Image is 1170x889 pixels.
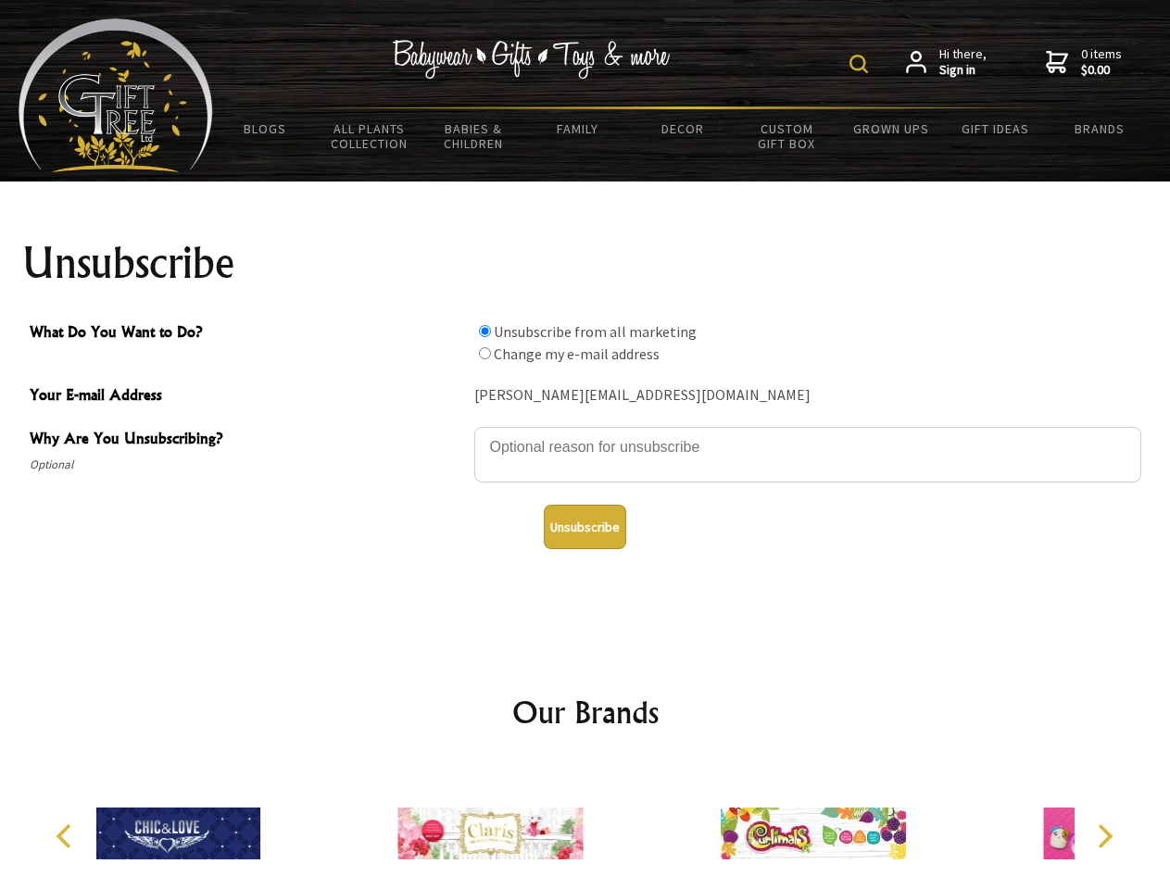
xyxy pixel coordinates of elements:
[30,320,465,347] span: What Do You Want to Do?
[479,347,491,359] input: What Do You Want to Do?
[474,427,1141,482] textarea: Why Are You Unsubscribing?
[735,109,839,163] a: Custom Gift Box
[1081,62,1122,79] strong: $0.00
[479,325,491,337] input: What Do You Want to Do?
[494,322,697,341] label: Unsubscribe from all marketing
[544,505,626,549] button: Unsubscribe
[318,109,422,163] a: All Plants Collection
[393,40,671,79] img: Babywear - Gifts - Toys & more
[526,109,631,148] a: Family
[46,816,87,857] button: Previous
[19,19,213,172] img: Babyware - Gifts - Toys and more...
[943,109,1048,148] a: Gift Ideas
[1081,45,1122,79] span: 0 items
[906,46,987,79] a: Hi there,Sign in
[22,241,1149,285] h1: Unsubscribe
[494,344,660,363] label: Change my e-mail address
[939,62,987,79] strong: Sign in
[30,383,465,410] span: Your E-mail Address
[213,109,318,148] a: BLOGS
[474,382,1141,410] div: [PERSON_NAME][EMAIL_ADDRESS][DOMAIN_NAME]
[1048,109,1152,148] a: Brands
[37,690,1134,734] h2: Our Brands
[421,109,526,163] a: Babies & Children
[630,109,735,148] a: Decor
[939,46,987,79] span: Hi there,
[30,454,465,476] span: Optional
[838,109,943,148] a: Grown Ups
[30,427,465,454] span: Why Are You Unsubscribing?
[1046,46,1122,79] a: 0 items$0.00
[1084,816,1125,857] button: Next
[849,55,868,73] img: product search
